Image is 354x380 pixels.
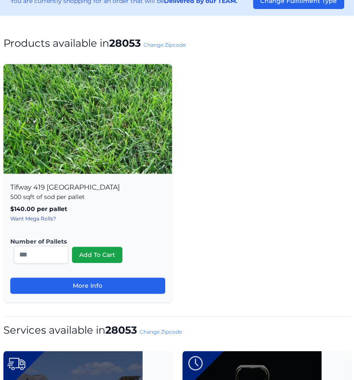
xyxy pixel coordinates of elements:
label: Number of Pallets [10,237,158,246]
p: 500 sqft of sod per pallet [10,193,165,201]
a: More Info [10,277,165,294]
strong: 28053 [105,324,137,336]
h1: Services available in [3,323,351,337]
a: Change Zipcode [140,329,182,335]
strong: 28053 [109,37,141,49]
div: Tifway 419 [GEOGRAPHIC_DATA] [3,174,172,302]
h1: Products available in [3,36,351,50]
button: Add To Cart [72,247,122,263]
a: Change Zipcode [143,42,186,48]
img: Tifway 419 Bermuda Product Image [3,64,172,190]
p: $140.00 per pallet [10,205,165,213]
a: Want Mega Rolls? [10,215,56,222]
